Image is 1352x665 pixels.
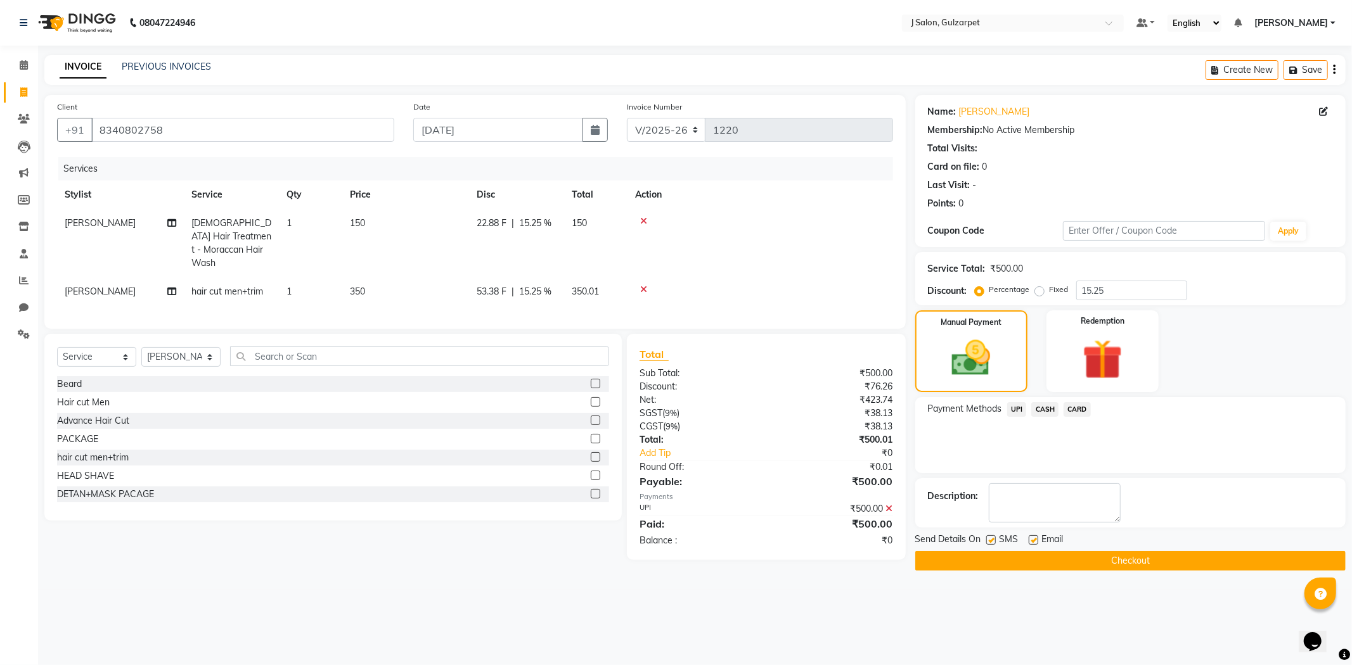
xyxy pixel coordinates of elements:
[928,123,983,137] div: Membership:
[928,224,1063,237] div: Coupon Code
[57,433,98,446] div: PACKAGE
[766,380,903,393] div: ₹76.26
[630,474,766,489] div: Payable:
[139,5,195,41] b: 08047224946
[928,197,956,210] div: Points:
[572,217,587,229] span: 150
[413,101,430,113] label: Date
[184,180,279,209] th: Service
[766,460,903,474] div: ₹0.01
[630,446,789,460] a: Add Tip
[1254,16,1328,30] span: [PERSON_NAME]
[630,433,766,446] div: Total:
[519,285,551,298] span: 15.25 %
[928,123,1333,137] div: No Active Membership
[928,402,1002,415] span: Payment Methods
[766,433,903,446] div: ₹500.01
[1299,614,1339,652] iframe: chat widget
[286,217,292,229] span: 1
[766,420,903,433] div: ₹38.13
[941,317,1001,328] label: Manual Payment
[959,105,1030,118] a: [PERSON_NAME]
[1070,334,1135,384] img: _gift.svg
[973,179,977,192] div: -
[57,488,154,501] div: DETAN+MASK PACAGE
[928,160,980,174] div: Card on file:
[1063,221,1266,241] input: Enter Offer / Coupon Code
[57,396,110,409] div: Hair cut Men
[286,286,292,297] span: 1
[630,393,766,407] div: Net:
[1270,222,1306,241] button: Apply
[665,408,677,418] span: 9%
[630,502,766,516] div: UPI
[928,490,979,503] div: Description:
[191,217,271,269] span: [DEMOGRAPHIC_DATA] Hair Treatment - Moraccan Hair Wash
[982,160,988,174] div: 0
[1081,315,1124,327] label: Redemption
[57,377,82,391] div: Beard
[1000,533,1019,548] span: SMS
[915,533,981,548] span: Send Details On
[477,217,506,230] span: 22.88 F
[928,179,970,192] div: Last Visit:
[666,421,678,431] span: 9%
[512,217,514,230] span: |
[512,285,514,298] span: |
[766,534,903,547] div: ₹0
[766,367,903,380] div: ₹500.00
[928,142,978,155] div: Total Visits:
[350,286,365,297] span: 350
[122,61,211,72] a: PREVIOUS INVOICES
[989,284,1030,295] label: Percentage
[32,5,119,41] img: logo
[230,346,609,366] input: Search or Scan
[630,516,766,531] div: Paid:
[57,414,129,427] div: Advance Hair Cut
[564,180,628,209] th: Total
[58,157,903,180] div: Services
[65,286,136,297] span: [PERSON_NAME]
[57,451,129,464] div: hair cut men+trim
[1031,402,1059,417] span: CASH
[57,180,184,209] th: Stylist
[342,180,469,209] th: Price
[350,217,365,229] span: 150
[1007,402,1027,417] span: UPI
[628,180,893,209] th: Action
[766,474,903,489] div: ₹500.00
[630,420,766,433] div: ( )
[630,534,766,547] div: Balance :
[766,516,903,531] div: ₹500.00
[1050,284,1069,295] label: Fixed
[959,197,964,210] div: 0
[1042,533,1064,548] span: Email
[939,336,1003,381] img: _cash.svg
[477,285,506,298] span: 53.38 F
[630,407,766,420] div: ( )
[915,551,1346,571] button: Checkout
[928,262,986,275] div: Service Total:
[640,407,662,419] span: SGST
[640,491,893,502] div: Payments
[279,180,342,209] th: Qty
[766,502,903,516] div: ₹500.00
[766,393,903,407] div: ₹423.74
[65,217,136,229] span: [PERSON_NAME]
[57,101,77,113] label: Client
[789,446,903,460] div: ₹0
[91,118,394,142] input: Search by Name/Mobile/Email/Code
[766,407,903,420] div: ₹38.13
[627,101,682,113] label: Invoice Number
[572,286,599,297] span: 350.01
[191,286,263,297] span: hair cut men+trim
[60,56,106,79] a: INVOICE
[1064,402,1091,417] span: CARD
[1284,60,1328,80] button: Save
[630,367,766,380] div: Sub Total:
[991,262,1024,275] div: ₹500.00
[1206,60,1278,80] button: Create New
[640,348,669,361] span: Total
[57,118,93,142] button: +91
[630,460,766,474] div: Round Off:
